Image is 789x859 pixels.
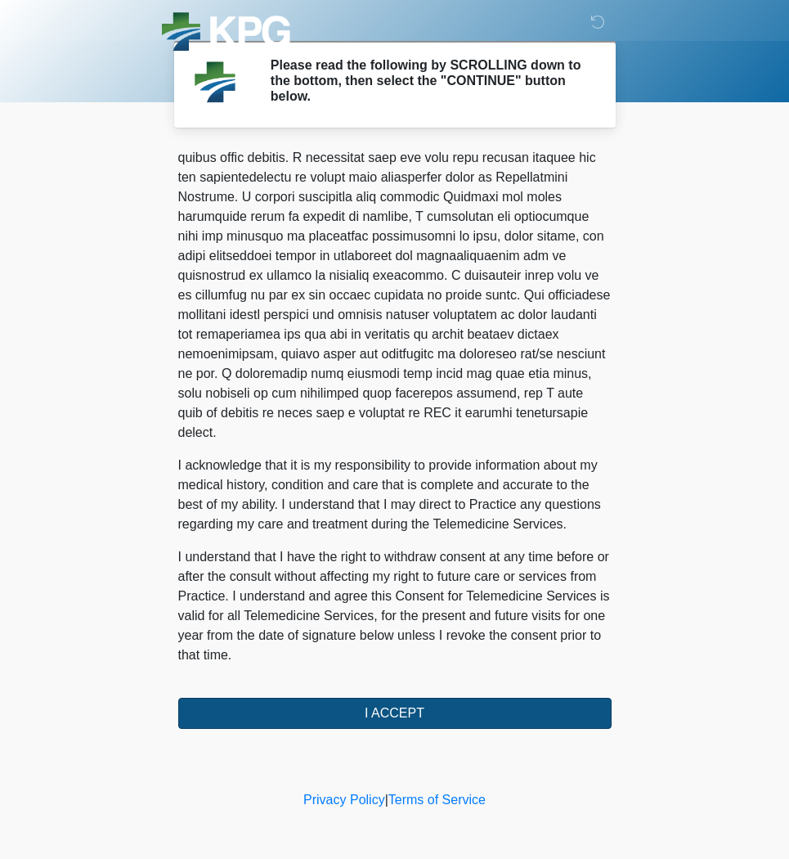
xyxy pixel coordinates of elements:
[271,57,587,105] h2: Please read the following by SCROLLING down to the bottom, then select the "CONTINUE" button below.
[178,698,612,729] button: I ACCEPT
[388,793,486,807] a: Terms of Service
[191,57,240,106] img: Agent Avatar
[162,12,290,56] img: KPG Healthcare Logo
[178,456,612,534] p: I acknowledge that it is my responsibility to provide information about my medical history, condi...
[178,547,612,665] p: I understand that I have the right to withdraw consent at any time before or after the consult wi...
[385,793,388,807] a: |
[303,793,385,807] a: Privacy Policy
